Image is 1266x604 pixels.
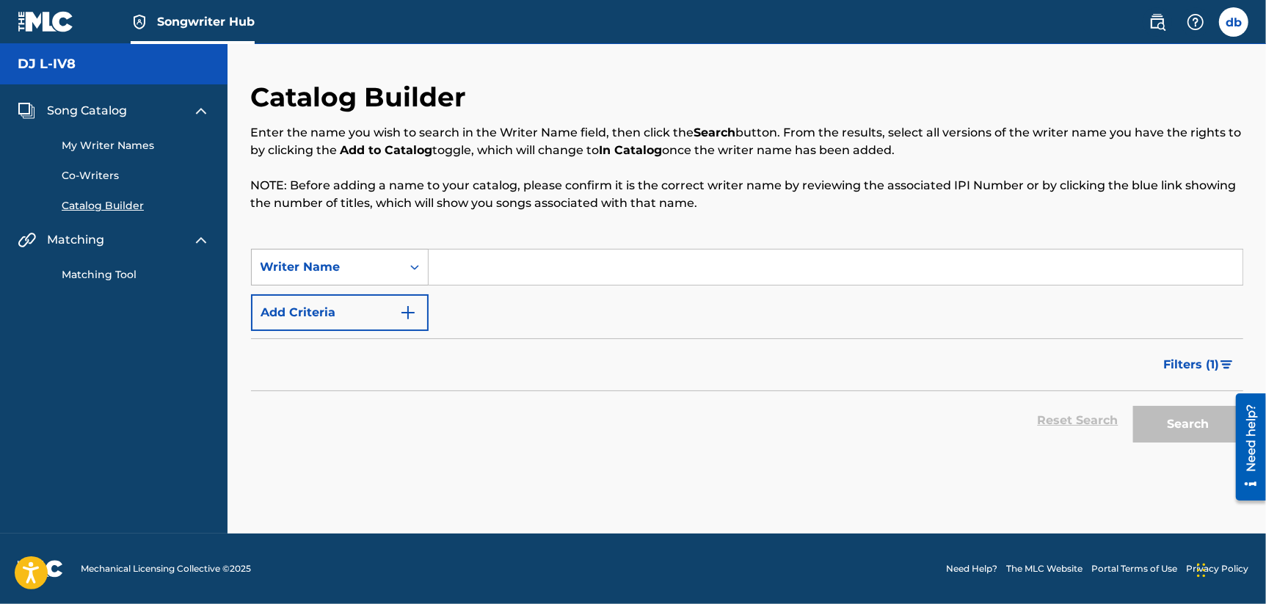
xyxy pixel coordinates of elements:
a: Co-Writers [62,168,210,183]
div: Help [1181,7,1210,37]
a: My Writer Names [62,138,210,153]
iframe: Resource Center [1225,388,1266,506]
h5: DJ L-IV8 [18,56,76,73]
p: NOTE: Before adding a name to your catalog, please confirm it is the correct writer name by revie... [251,177,1243,212]
a: The MLC Website [1006,562,1083,575]
button: Filters (1) [1155,346,1243,383]
strong: Search [694,125,736,139]
img: expand [192,102,210,120]
h2: Catalog Builder [251,81,474,114]
span: Song Catalog [47,102,127,120]
span: Matching [47,231,104,249]
img: Song Catalog [18,102,35,120]
div: User Menu [1219,7,1248,37]
span: Filters ( 1 ) [1164,356,1220,374]
img: MLC Logo [18,11,74,32]
a: Matching Tool [62,267,210,283]
button: Add Criteria [251,294,429,331]
a: Portal Terms of Use [1091,562,1177,575]
img: search [1149,13,1166,31]
img: Matching [18,231,36,249]
img: logo [18,560,63,578]
img: filter [1220,360,1233,369]
div: Drag [1197,548,1206,592]
img: Top Rightsholder [131,13,148,31]
p: Enter the name you wish to search in the Writer Name field, then click the button. From the resul... [251,124,1243,159]
a: Need Help? [946,562,997,575]
form: Search Form [251,249,1243,450]
img: expand [192,231,210,249]
span: Songwriter Hub [157,13,255,30]
div: Writer Name [261,258,393,276]
a: Privacy Policy [1186,562,1248,575]
strong: In Catalog [600,143,663,157]
span: Mechanical Licensing Collective © 2025 [81,562,251,575]
a: Song CatalogSong Catalog [18,102,127,120]
a: Public Search [1143,7,1172,37]
strong: Add to Catalog [341,143,433,157]
img: 9d2ae6d4665cec9f34b9.svg [399,304,417,321]
a: Catalog Builder [62,198,210,214]
iframe: Chat Widget [1193,534,1266,604]
img: help [1187,13,1204,31]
